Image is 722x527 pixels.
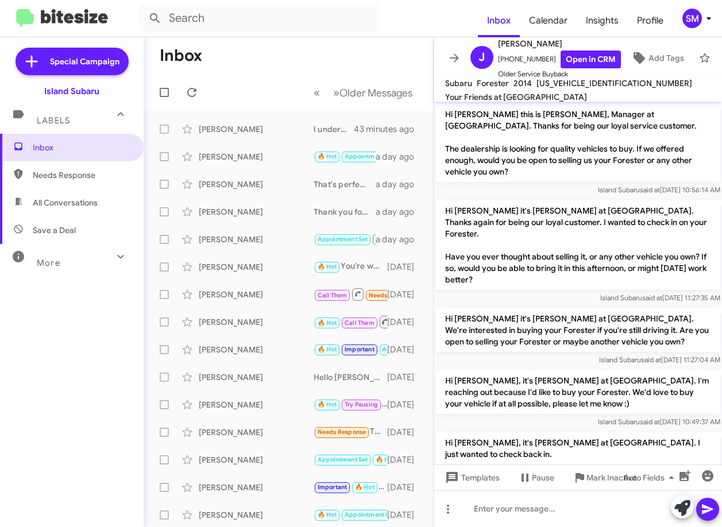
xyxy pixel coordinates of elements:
a: Special Campaign [16,48,129,75]
div: [DATE] [387,261,424,273]
div: [PERSON_NAME] [199,509,314,521]
span: said at [640,355,661,364]
span: 🔥 Hot [318,511,337,518]
span: More [37,258,60,268]
span: Labels [37,115,70,126]
span: 🔥 Hot [318,153,337,160]
span: 🔥 Hot [318,263,337,270]
span: » [333,86,339,100]
span: 2014 [513,78,532,88]
div: a day ago [376,206,424,218]
div: Inbound Call [314,287,387,301]
span: Important [345,346,374,353]
span: Inbox [33,142,130,153]
button: Pause [509,467,563,488]
span: [US_VEHICLE_IDENTIFICATION_NUMBER] [536,78,692,88]
div: [DATE] [387,482,424,493]
span: Important [318,483,348,491]
span: Forester [477,78,509,88]
div: [DATE] [387,316,424,328]
span: Auto Fields [623,467,678,488]
div: [PERSON_NAME] [199,399,314,410]
span: Needs Response [369,292,418,299]
div: That's perfectly fine! We can accommodate her schedule. Would [DATE] work better? [314,179,376,190]
span: [PHONE_NUMBER] [498,51,621,68]
div: a day ago [376,179,424,190]
button: Previous [307,81,327,104]
button: Auto Fields [614,467,688,488]
div: Hello [PERSON_NAME]! It's [PERSON_NAME] at [GEOGRAPHIC_DATA]. I wanted to check in with you and l... [314,371,387,383]
span: Save a Deal [33,224,76,236]
a: Inbox [478,4,520,37]
a: Profile [628,4,673,37]
span: J [478,48,485,67]
span: 🔥 Hot [376,456,395,463]
nav: Page navigation example [307,81,419,104]
div: Sounds great! Just let me know when you're ready, and we can set up a time. [314,315,387,329]
div: a day ago [376,151,424,162]
span: Appointment Set [345,153,395,160]
span: Mark Inactive [586,467,637,488]
div: [PERSON_NAME] [199,344,314,355]
span: Island Subaru [DATE] 11:27:35 AM [600,293,720,302]
div: Island Subaru [44,86,99,97]
a: Open in CRM [561,51,621,68]
a: Insights [577,4,628,37]
span: Needs Response [318,428,366,436]
div: [PERSON_NAME] [199,261,314,273]
div: No problem! [314,343,387,356]
span: Older Messages [339,87,412,99]
span: Pause [532,467,554,488]
div: [PERSON_NAME] [199,151,314,162]
p: Hi [PERSON_NAME] it's [PERSON_NAME] at [GEOGRAPHIC_DATA]. We're interested in buying your Foreste... [436,308,720,352]
span: All Conversations [33,197,98,208]
span: Subaru [445,78,472,88]
span: said at [639,417,659,426]
span: 🔥 Hot [355,483,374,491]
span: Appointment Set [318,456,368,463]
span: Appointment Set [318,235,368,243]
span: « [314,86,320,100]
span: 🔥 Hot [318,319,337,327]
span: Templates [443,467,500,488]
span: Appointment Set [345,511,395,518]
div: Thanks! 🙂 [314,425,387,439]
div: [PERSON_NAME] [199,179,314,190]
button: SM [673,9,709,28]
div: [DATE] [387,289,424,300]
a: Calendar [520,4,577,37]
span: Call Them [345,319,374,327]
div: [DATE] [387,454,424,466]
div: Hi [PERSON_NAME]! I just wanted to reach out and see if you were available to stop by [DATE]? We ... [314,480,387,494]
span: Island Subaru [DATE] 10:49:37 AM [597,417,720,426]
span: 🔥 Hot [318,346,337,353]
span: said at [642,293,662,302]
button: Mark Inactive [563,467,646,488]
div: [PERSON_NAME] [199,234,314,245]
div: I understand your curiosity about its value! I can help with that. Let’s schedule an appointment ... [314,123,355,135]
div: a day ago [376,234,424,245]
span: Call Them [318,292,348,299]
div: [DATE] [387,509,424,521]
div: SM [682,9,702,28]
span: Island Subaru [DATE] 10:56:14 AM [597,185,720,194]
input: Search [139,5,380,32]
div: [PERSON_NAME] [199,206,314,218]
button: Add Tags [621,48,693,68]
p: Hi [PERSON_NAME], it's [PERSON_NAME] at [GEOGRAPHIC_DATA]. I'm reaching out because I'd like to b... [436,370,720,414]
div: [PERSON_NAME] [199,123,314,135]
div: [DATE] [387,344,424,355]
div: [PERSON_NAME] [199,482,314,493]
button: Next [326,81,419,104]
div: [DATE] [387,399,424,410]
span: Your Friends at [GEOGRAPHIC_DATA] [445,92,587,102]
span: Island Subaru [DATE] 11:27:04 AM [599,355,720,364]
div: [PERSON_NAME] [199,427,314,438]
div: [PERSON_NAME] [199,371,314,383]
button: Templates [434,467,509,488]
h1: Inbox [160,46,202,65]
span: Older Service Buyback [498,68,621,80]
